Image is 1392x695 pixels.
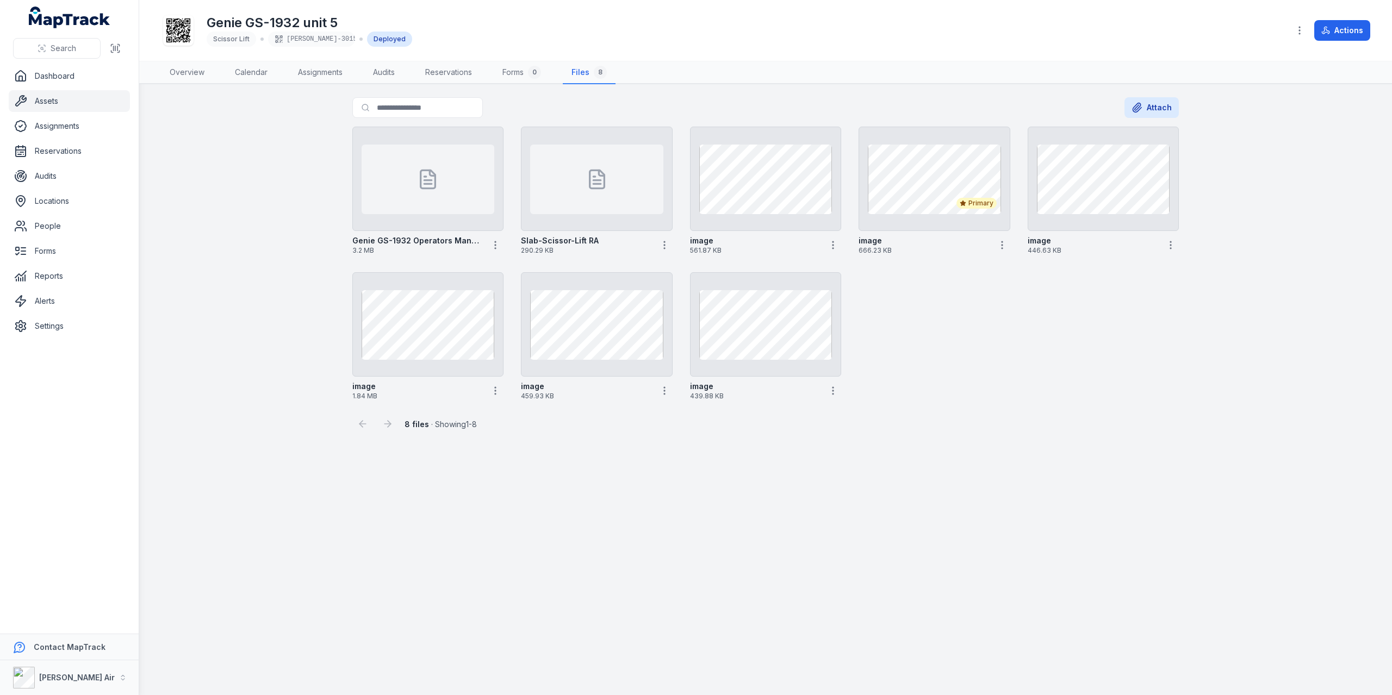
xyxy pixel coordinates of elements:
[367,32,412,47] div: Deployed
[364,61,403,84] a: Audits
[51,43,76,54] span: Search
[690,381,713,392] strong: image
[405,419,429,429] strong: 8 files
[207,14,412,32] h1: Genie GS-1932 unit 5
[1314,20,1370,41] button: Actions
[690,392,821,400] span: 439.88 KB
[594,66,607,79] div: 8
[9,90,130,112] a: Assets
[289,61,351,84] a: Assignments
[9,315,130,337] a: Settings
[29,7,110,28] a: MapTrack
[34,642,105,652] strong: Contact MapTrack
[39,673,115,682] strong: [PERSON_NAME] Air
[9,290,130,312] a: Alerts
[9,215,130,237] a: People
[417,61,481,84] a: Reservations
[9,115,130,137] a: Assignments
[352,381,376,392] strong: image
[690,246,821,255] span: 561.87 KB
[9,165,130,187] a: Audits
[859,235,882,246] strong: image
[859,246,989,255] span: 666.23 KB
[9,65,130,87] a: Dashboard
[494,61,550,84] a: Forms0
[213,35,250,43] span: Scissor Lift
[226,61,276,84] a: Calendar
[405,419,477,429] span: · Showing 1 - 8
[9,240,130,262] a: Forms
[521,235,599,246] strong: Slab-Scissor-Lift RA
[161,61,213,84] a: Overview
[521,392,651,400] span: 459.93 KB
[352,246,483,255] span: 3.2 MB
[268,32,355,47] div: [PERSON_NAME]-3015
[9,140,130,162] a: Reservations
[690,235,713,246] strong: image
[9,265,130,287] a: Reports
[1028,246,1158,255] span: 446.63 KB
[1028,235,1051,246] strong: image
[521,246,651,255] span: 290.29 KB
[1124,97,1179,118] button: Attach
[956,198,997,209] div: Primary
[352,392,483,400] span: 1.84 MB
[352,235,483,246] strong: Genie GS-1932 Operators Manual
[563,61,616,84] a: Files8
[521,381,544,392] strong: image
[9,190,130,212] a: Locations
[528,66,541,79] div: 0
[13,38,101,59] button: Search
